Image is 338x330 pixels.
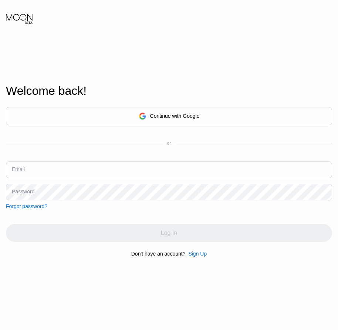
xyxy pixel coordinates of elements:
[150,113,200,119] div: Continue with Google
[6,203,47,209] div: Forgot password?
[131,251,186,257] div: Don't have an account?
[6,107,332,125] div: Continue with Google
[12,189,34,194] div: Password
[6,84,332,98] div: Welcome back!
[185,251,207,257] div: Sign Up
[188,251,207,257] div: Sign Up
[167,141,171,146] div: or
[12,166,25,172] div: Email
